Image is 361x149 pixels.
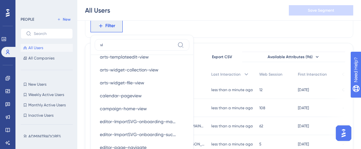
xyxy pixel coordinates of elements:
[334,123,353,143] iframe: UserGuiding AI Assistant Launcher
[259,123,263,129] span: 62
[28,102,66,108] span: Monthly Active Users
[95,115,189,128] button: editor-ImportSVG-onboarding-match-alert-view
[212,54,233,59] span: Export CSV
[298,106,309,110] time: [DATE]
[28,92,64,97] span: Weekly Active Users
[21,133,77,140] button: ADMINITRADORES
[308,8,334,13] span: Save Segment
[211,88,253,92] time: less than a minute ago
[28,82,46,87] span: New Users
[95,128,189,141] button: editor-ImportSVG-onboarding-sucess-view
[259,72,282,77] span: Web Session
[90,19,123,32] button: Filter
[63,17,71,22] span: New
[298,142,309,146] time: [DATE]
[28,45,43,50] span: All Users
[342,105,344,111] span: -
[206,52,238,62] button: Export CSV
[298,72,327,77] span: First Interaction
[259,105,265,111] span: 108
[21,112,73,119] button: Inactive Users
[28,134,61,139] span: ADMINITRADORES
[95,76,189,89] button: arts-widget-file-view
[28,56,54,61] span: All Companies
[21,17,34,22] div: PEOPLE
[211,106,253,110] time: less than a minute ago
[28,113,53,118] span: Inactive Users
[259,87,262,92] span: 12
[34,31,67,36] input: Search
[100,53,149,61] span: arts-templateedit-view
[100,42,175,48] input: Type the value
[342,72,360,77] span: Company
[106,22,116,30] span: Filter
[211,124,253,128] time: less than a minute ago
[298,88,309,92] time: [DATE]
[100,66,158,74] span: arts-widget-collection-view
[21,91,73,99] button: Weekly Active Users
[100,79,144,87] span: arts-widget-file-view
[289,5,353,16] button: Save Segment
[100,92,142,100] span: calendar-pageview
[15,2,40,9] span: Need Help?
[259,142,261,147] span: 5
[242,52,345,62] button: Available Attributes (96)
[21,54,73,62] button: All Companies
[211,142,253,146] time: less than a minute ago
[21,80,73,88] button: New Users
[95,63,189,76] button: arts-widget-collection-view
[268,54,313,59] span: Available Attributes (96)
[21,101,73,109] button: Monthly Active Users
[298,124,309,128] time: [DATE]
[95,50,189,63] button: arts-templateedit-view
[95,102,189,115] button: campaign-home-view
[95,89,189,102] button: calendar-pageview
[21,44,73,52] button: All Users
[55,16,73,23] button: New
[342,142,344,147] span: -
[211,72,241,77] span: Last Interaction
[100,105,147,112] span: campaign-home-view
[100,118,177,125] span: editor-ImportSVG-onboarding-match-alert-view
[85,6,110,15] div: All Users
[100,131,176,138] span: editor-ImportSVG-onboarding-sucess-view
